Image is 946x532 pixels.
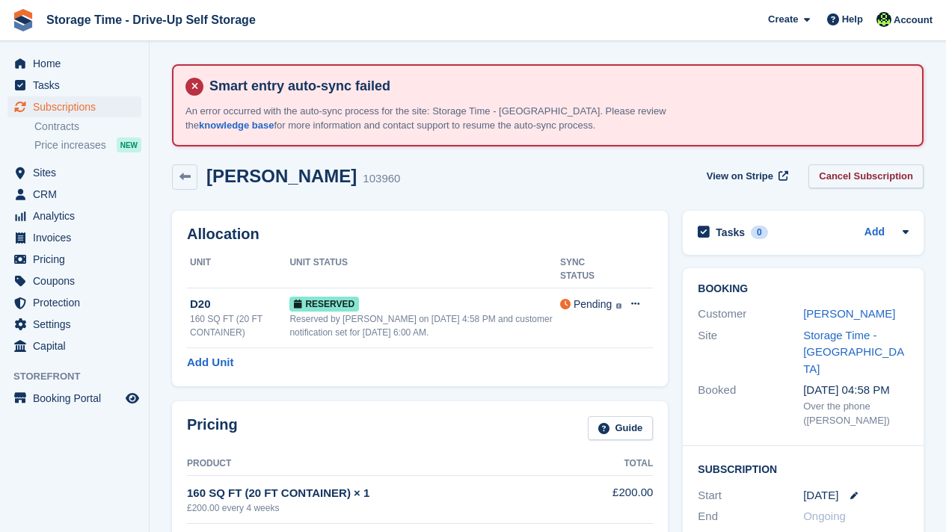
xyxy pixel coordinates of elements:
h2: Booking [698,283,909,295]
td: £200.00 [568,476,653,523]
a: Add Unit [187,354,233,371]
span: Reserved [289,297,359,312]
th: Sync Status [560,251,622,288]
span: Create [768,12,798,27]
div: 0 [751,226,768,239]
span: Account [894,13,933,28]
div: Customer [698,306,803,323]
a: [PERSON_NAME] [803,307,895,320]
div: Pending [574,297,612,312]
a: knowledge base [199,120,274,131]
span: Storefront [13,369,149,384]
span: View on Stripe [707,169,773,184]
div: End [698,508,803,525]
div: Reserved by [PERSON_NAME] on [DATE] 4:58 PM and customer notification set for [DATE] 6:00 AM. [289,312,559,339]
h4: Smart entry auto-sync failed [203,78,910,95]
span: Price increases [34,138,106,152]
h2: Subscription [698,461,909,476]
div: 160 SQ FT (20 FT CONTAINER) × 1 [187,485,568,502]
div: NEW [117,137,141,152]
a: menu [7,249,141,270]
span: Coupons [33,270,123,291]
span: Ongoing [803,510,846,522]
div: Site [698,327,803,378]
a: Add [864,224,885,241]
a: Storage Time - [GEOGRAPHIC_DATA] [803,329,904,375]
div: Booked [698,382,803,428]
span: Analytics [33,205,123,226]
div: D20 [190,296,289,313]
div: [DATE] 04:58 PM [803,382,909,399]
th: Product [187,452,568,476]
th: Total [568,452,653,476]
a: menu [7,292,141,313]
span: Booking Portal [33,388,123,409]
a: menu [7,96,141,117]
a: menu [7,162,141,183]
div: £200.00 every 4 weeks [187,501,568,515]
a: Guide [588,416,654,441]
h2: Pricing [187,416,238,441]
a: menu [7,205,141,226]
span: Home [33,53,123,74]
a: menu [7,53,141,74]
div: Start [698,487,803,504]
a: menu [7,227,141,248]
th: Unit Status [289,251,559,288]
a: menu [7,75,141,96]
a: menu [7,335,141,356]
div: 103960 [363,170,400,188]
a: View on Stripe [701,164,791,189]
a: Cancel Subscription [808,164,924,189]
a: Price increases NEW [34,137,141,153]
span: Tasks [33,75,123,96]
h2: [PERSON_NAME] [206,166,357,186]
a: menu [7,314,141,335]
span: Sites [33,162,123,183]
a: Storage Time - Drive-Up Self Storage [40,7,262,32]
img: icon-info-grey-7440780725fd019a000dd9b08b2336e03edf1995a4989e88bcd33f0948082b44.svg [616,303,621,309]
a: menu [7,388,141,409]
img: stora-icon-8386f47178a22dfd0bd8f6a31ec36ba5ce8667c1dd55bd0f319d3a0aa187defe.svg [12,9,34,31]
span: Invoices [33,227,123,248]
th: Unit [187,251,289,288]
a: Contracts [34,120,141,134]
img: Laaibah Sarwar [876,12,891,27]
span: Pricing [33,249,123,270]
span: Capital [33,335,123,356]
div: 160 SQ FT (20 FT CONTAINER) [190,312,289,339]
h2: Allocation [187,226,653,243]
span: Subscriptions [33,96,123,117]
a: Preview store [123,389,141,407]
span: Help [842,12,863,27]
a: menu [7,270,141,291]
div: Over the phone ([PERSON_NAME]) [803,399,909,428]
span: Protection [33,292,123,313]
time: 2025-08-30 00:00:00 UTC [803,487,838,504]
span: Settings [33,314,123,335]
h2: Tasks [716,226,745,239]
span: CRM [33,184,123,205]
a: menu [7,184,141,205]
p: An error occurred with the auto-sync process for the site: Storage Time - [GEOGRAPHIC_DATA]. Plea... [185,104,709,133]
